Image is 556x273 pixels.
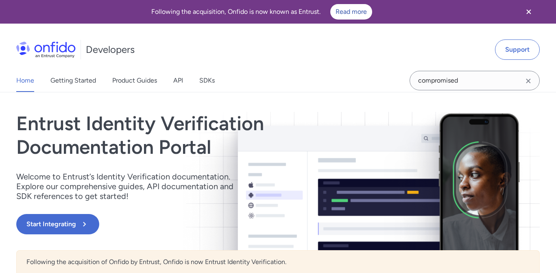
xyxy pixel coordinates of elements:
a: Home [16,69,34,92]
input: Onfido search input field [410,71,540,90]
svg: Close banner [524,7,534,17]
a: Read more [330,4,372,20]
a: Getting Started [50,69,96,92]
a: SDKs [199,69,215,92]
a: Support [495,39,540,60]
h1: Entrust Identity Verification Documentation Portal [16,112,383,159]
h1: Developers [86,43,135,56]
button: Start Integrating [16,214,99,234]
a: API [173,69,183,92]
p: Welcome to Entrust’s Identity Verification documentation. Explore our comprehensive guides, API d... [16,172,244,201]
svg: Clear search field button [523,76,533,86]
div: Following the acquisition, Onfido is now known as Entrust. [10,4,514,20]
button: Close banner [514,2,544,22]
a: Product Guides [112,69,157,92]
img: Onfido Logo [16,41,76,58]
a: Start Integrating [16,214,383,234]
